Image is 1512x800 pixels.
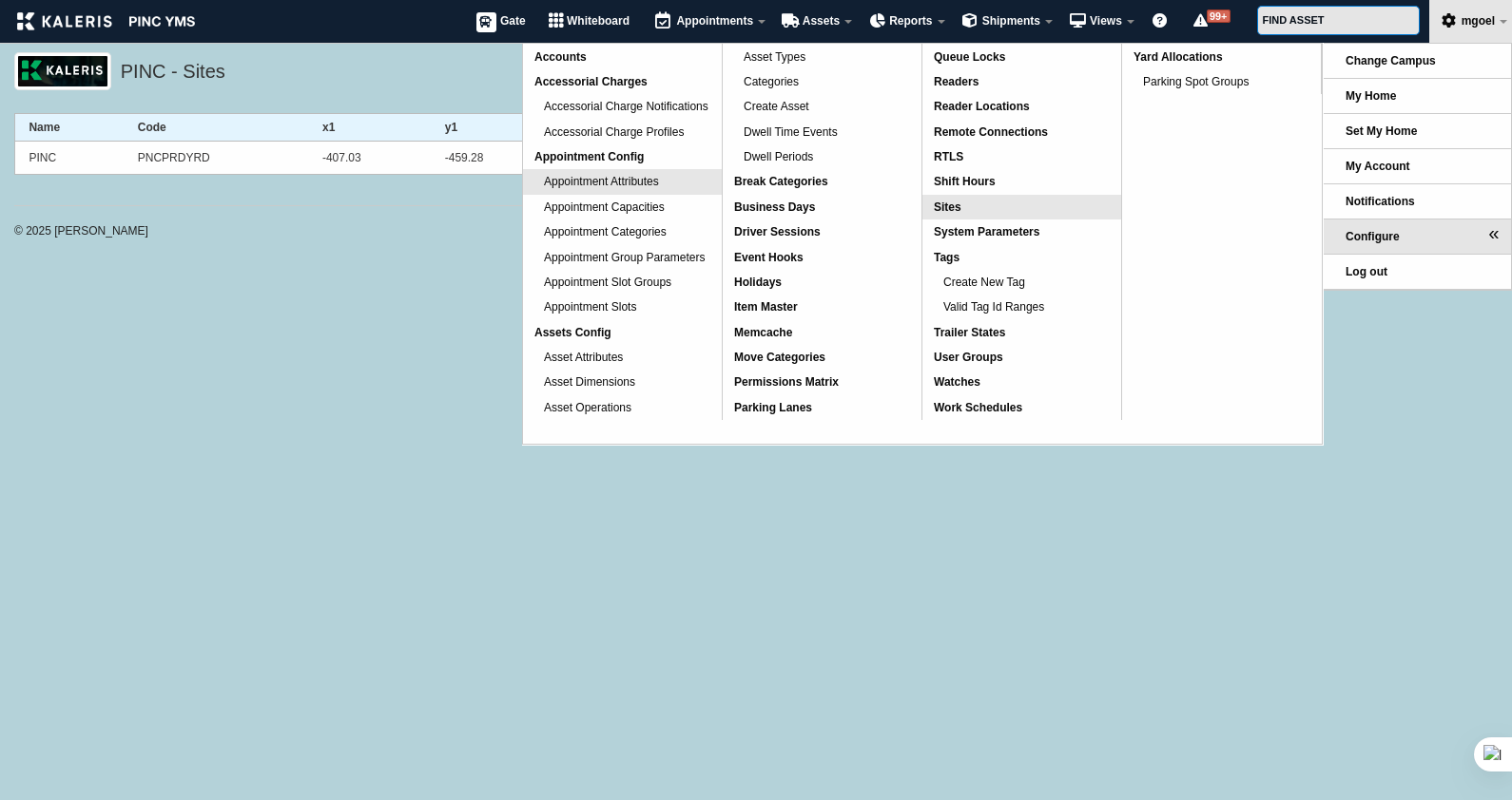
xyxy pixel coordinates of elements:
span: Break Categories [734,175,828,188]
span: 99+ [1207,10,1231,23]
span: Set My Home [1346,124,1417,138]
td: PINC [15,142,125,175]
div: © 2025 [PERSON_NAME] [14,225,385,237]
img: kaleris_pinc-9d9452ea2abe8761a8e09321c3823821456f7e8afc7303df8a03059e807e3f55.png [17,12,195,30]
span: Accessorial Charge Profiles [544,125,684,139]
span: Accounts [534,50,587,64]
span: Shift Hours [934,175,996,188]
th: x1 [309,114,432,142]
span: Notifications [1346,195,1415,208]
span: Gate [500,14,526,28]
span: Appointments [676,14,753,28]
span: Categories [744,75,799,88]
span: Trailer States [934,326,1005,339]
td: PNCPRDYRD [124,142,308,175]
span: Yard Allocations [1134,50,1223,64]
span: My Account [1346,160,1410,173]
span: Log out [1346,265,1387,278]
span: Appointment Categories [544,225,667,238]
span: RTLS [934,150,963,163]
span: Change Campus [1346,54,1436,67]
span: Views [1090,14,1122,28]
span: Dwell Time Events [744,125,838,139]
span: Create Asset [744,100,809,113]
span: Business Days [734,200,815,214]
span: Appointment Capacities [544,200,665,214]
td: -407.03 [309,142,432,175]
span: Appointment Attributes [544,175,659,188]
span: Appointment Group Parameters [544,251,705,264]
h5: PINC - Sites [121,58,1488,90]
span: User Groups [934,351,1003,364]
span: Memcache [734,326,792,339]
span: Tags [934,251,960,264]
span: Item Master [734,300,798,314]
span: Asset Attributes [544,351,623,364]
span: Configure [1346,230,1400,243]
span: Parking Spot Groups [1143,75,1249,88]
span: Valid Tag Id Ranges [943,300,1044,314]
span: Asset Types [744,50,805,64]
span: Whiteboard [567,14,630,28]
span: Appointment Slots [544,300,636,314]
span: Work Schedules [934,401,1022,414]
span: Shipments [982,14,1040,28]
span: Accessorial Charges [534,75,648,88]
img: logo_pnc-prd.png [14,52,111,90]
span: Create New Tag [943,276,1025,289]
span: Remote Connections [934,125,1048,139]
span: Appointment Slot Groups [544,276,671,289]
span: My Home [1346,89,1396,103]
span: Reader Locations [934,100,1030,113]
span: Assets [803,14,840,28]
span: Event Hooks [734,251,804,264]
th: y1 [431,114,553,142]
span: Assets Config [534,326,611,339]
span: Accessorial Charge Notifications [544,100,708,113]
span: Driver Sessions [734,225,821,238]
li: Configure [1323,219,1511,255]
span: Sites [934,200,961,214]
span: Asset Dimensions [544,375,635,389]
span: Permissions Matrix [734,375,839,389]
td: -459.28 [431,142,553,175]
span: Reports [889,14,932,28]
input: FIND ASSET [1257,6,1420,35]
th: Name [15,114,125,142]
span: Queue Locks [934,50,1005,64]
span: mgoel [1462,14,1495,28]
th: Code [124,114,308,142]
span: Readers [934,75,979,88]
span: Watches [934,375,980,389]
span: Asset Operations [544,401,631,414]
span: System Parameters [934,225,1039,238]
span: Holidays [734,276,782,289]
span: Appointment Config [534,150,644,163]
span: Dwell Periods [744,150,813,163]
span: Move Categories [734,351,825,364]
span: Parking Lanes [734,401,812,414]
